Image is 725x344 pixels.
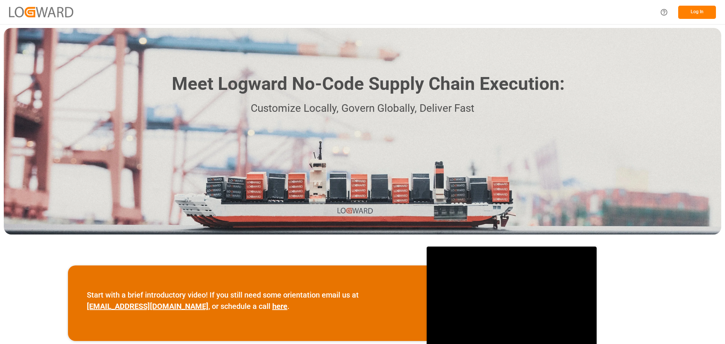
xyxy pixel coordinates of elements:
[87,302,208,311] a: [EMAIL_ADDRESS][DOMAIN_NAME]
[9,7,73,17] img: Logward_new_orange.png
[160,100,565,117] p: Customize Locally, Govern Globally, Deliver Fast
[678,6,716,19] button: Log In
[87,289,408,312] p: Start with a brief introductory video! If you still need some orientation email us at , or schedu...
[172,71,565,97] h1: Meet Logward No-Code Supply Chain Execution:
[656,4,673,21] button: Help Center
[272,302,287,311] a: here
